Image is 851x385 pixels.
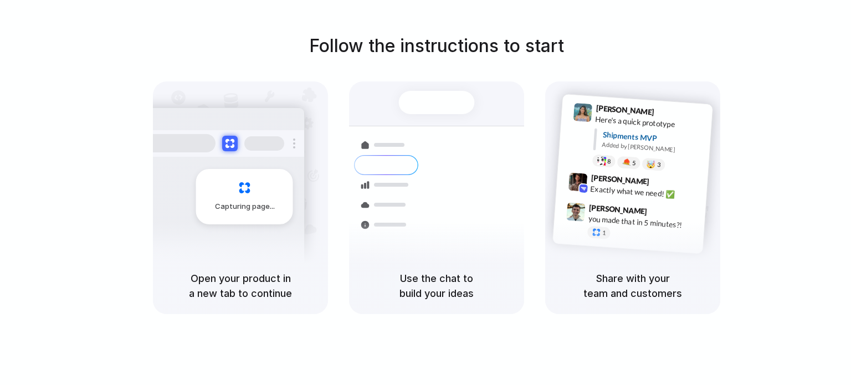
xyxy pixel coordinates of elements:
div: Added by [PERSON_NAME] [602,140,704,156]
span: [PERSON_NAME] [596,102,654,118]
span: 8 [607,158,611,164]
span: [PERSON_NAME] [589,201,648,217]
h1: Follow the instructions to start [309,33,564,59]
span: 9:42 AM [653,177,675,190]
span: 5 [632,160,636,166]
h5: Share with your team and customers [558,271,707,301]
span: 3 [657,162,661,168]
div: Shipments MVP [602,129,705,147]
span: 9:41 AM [658,107,680,120]
div: you made that in 5 minutes?! [588,213,699,232]
div: Here's a quick prototype [595,113,706,132]
h5: Use the chat to build your ideas [362,271,511,301]
span: 1 [602,230,606,236]
div: Exactly what we need! ✅ [590,183,701,202]
div: 🤯 [647,160,656,168]
span: Capturing page [215,201,276,212]
h5: Open your product in a new tab to continue [166,271,315,301]
span: [PERSON_NAME] [591,171,649,187]
span: 9:47 AM [650,207,673,220]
